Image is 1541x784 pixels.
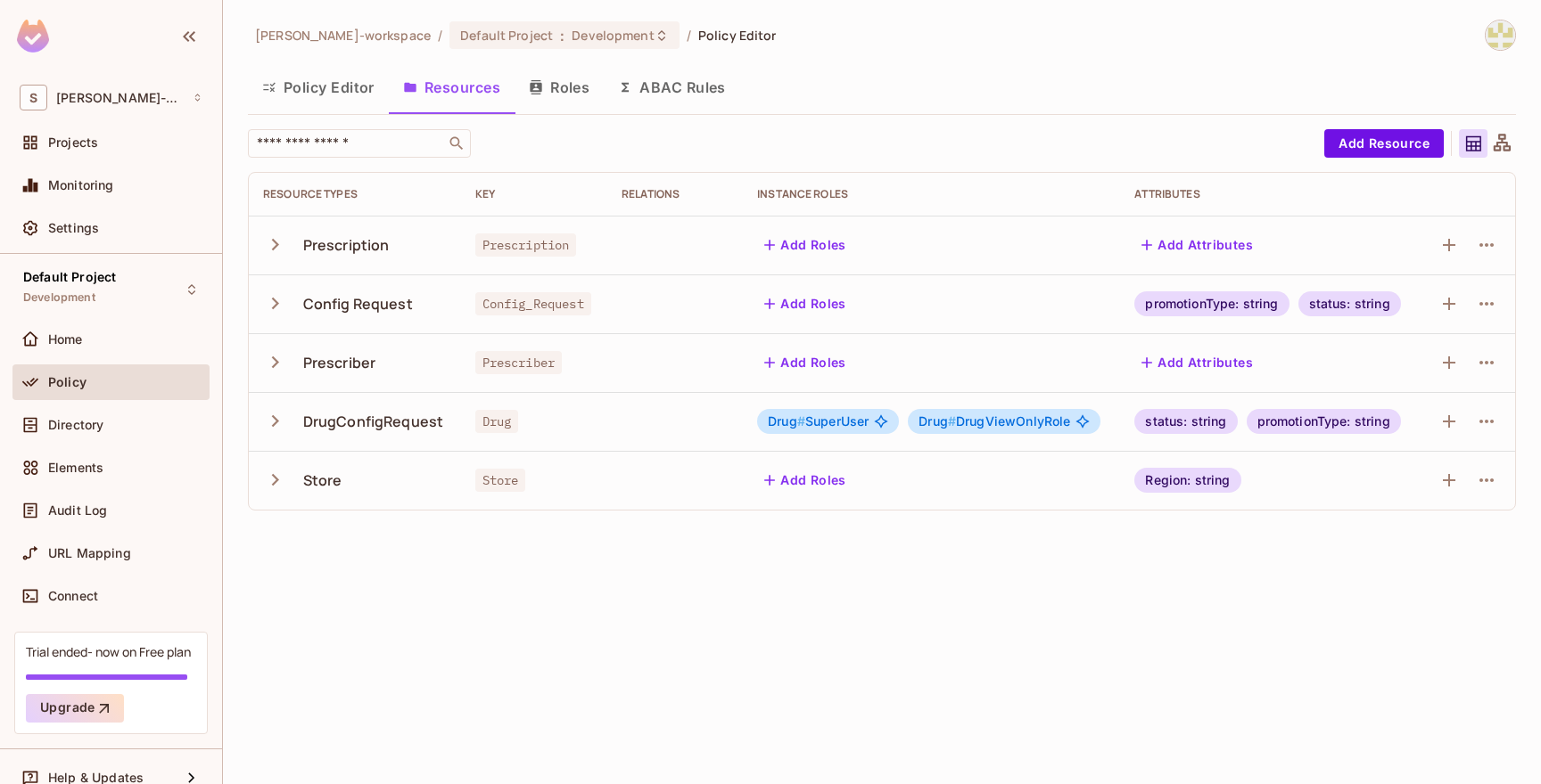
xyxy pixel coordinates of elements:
[26,643,191,660] div: Trial ended- now on Free plan
[475,469,526,492] span: Store
[1134,291,1289,316] div: promotionType: string
[1134,231,1260,259] button: Add Attributes
[48,135,98,150] span: Projects
[20,85,47,110] span: S
[1134,348,1260,377] button: Add Attributes
[1486,20,1515,50] img: Chawla, Shikhil
[1324,129,1444,158] button: Add Resource
[1134,409,1237,434] div: status: string
[1134,468,1240,493] div: Region: string
[23,270,116,284] span: Default Project
[757,290,853,318] button: Add Roles
[622,187,729,201] div: Relations
[559,29,565,43] span: :
[687,27,691,44] li: /
[475,292,591,315] span: Config_Request
[919,413,956,429] span: Drug
[48,375,87,389] span: Policy
[56,91,183,105] span: Workspace: shikhil-workspace
[475,410,519,433] span: Drug
[757,348,853,377] button: Add Roles
[757,466,853,494] button: Add Roles
[438,27,442,44] li: /
[26,694,124,723] button: Upgrade
[248,65,389,110] button: Policy Editor
[572,27,654,44] span: Development
[23,290,95,305] span: Development
[48,418,103,432] span: Directory
[17,20,49,53] img: SReyMgAAAABJRU5ErkJggg==
[48,589,98,603] span: Connect
[515,65,604,110] button: Roles
[389,65,515,110] button: Resources
[1247,409,1401,434] div: promotionType: string
[919,414,1070,429] span: DrugViewOnlyRole
[768,413,805,429] span: Drug
[303,470,342,490] div: Store
[48,178,114,192] span: Monitoring
[698,27,777,44] span: Policy Editor
[1298,291,1401,316] div: status: string
[475,351,563,374] span: Prescriber
[48,221,99,235] span: Settings
[48,503,107,518] span: Audit Log
[255,27,431,44] span: the active workspace
[303,235,390,255] div: Prescription
[757,187,1106,201] div: Instance roles
[460,27,553,44] span: Default Project
[604,65,740,110] button: ABAC Rules
[303,294,413,314] div: Config Request
[475,187,593,201] div: Key
[48,461,103,475] span: Elements
[303,412,444,431] div: DrugConfigRequest
[303,353,376,372] div: Prescriber
[757,231,853,259] button: Add Roles
[797,413,805,429] span: #
[263,187,447,201] div: Resource Types
[48,332,83,347] span: Home
[948,413,956,429] span: #
[768,414,869,429] span: SuperUser
[1134,187,1405,201] div: Attributes
[48,546,131,560] span: URL Mapping
[475,233,577,257] span: Prescription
